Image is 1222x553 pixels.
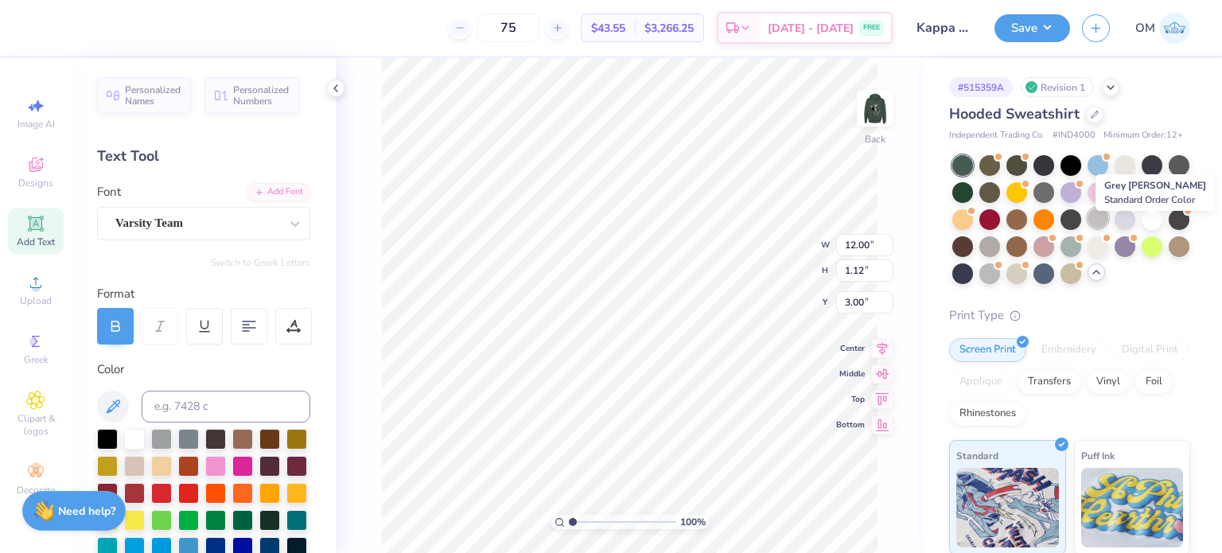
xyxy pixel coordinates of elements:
[956,447,998,464] span: Standard
[477,14,539,42] input: – –
[949,306,1190,325] div: Print Type
[1135,19,1155,37] span: OM
[1135,13,1190,44] a: OM
[905,12,983,44] input: Untitled Design
[1081,468,1184,547] img: Puff Ink
[1086,370,1131,394] div: Vinyl
[24,353,49,366] span: Greek
[1053,129,1096,142] span: # IND4000
[949,338,1026,362] div: Screen Print
[247,183,310,201] div: Add Font
[233,84,290,107] span: Personalized Numbers
[97,285,312,303] div: Format
[1104,193,1195,206] span: Standard Order Color
[97,146,310,167] div: Text Tool
[211,256,310,269] button: Switch to Greek Letters
[1135,370,1173,394] div: Foil
[17,484,55,497] span: Decorate
[994,14,1070,42] button: Save
[591,20,625,37] span: $43.55
[680,515,706,529] span: 100 %
[949,77,1013,97] div: # 515359A
[18,118,55,130] span: Image AI
[949,129,1045,142] span: Independent Trading Co.
[644,20,694,37] span: $3,266.25
[956,468,1059,547] img: Standard
[1103,129,1183,142] span: Minimum Order: 12 +
[1096,174,1215,211] div: Grey [PERSON_NAME]
[125,84,181,107] span: Personalized Names
[97,360,310,379] div: Color
[1018,370,1081,394] div: Transfers
[949,370,1013,394] div: Applique
[949,402,1026,426] div: Rhinestones
[859,92,891,124] img: Back
[836,343,865,354] span: Center
[836,419,865,430] span: Bottom
[836,394,865,405] span: Top
[142,391,310,423] input: e.g. 7428 c
[18,177,53,189] span: Designs
[865,132,885,146] div: Back
[949,104,1080,123] span: Hooded Sweatshirt
[1111,338,1189,362] div: Digital Print
[1081,447,1115,464] span: Puff Ink
[97,183,121,201] label: Font
[8,412,64,438] span: Clipart & logos
[768,20,854,37] span: [DATE] - [DATE]
[863,22,880,33] span: FREE
[20,294,52,307] span: Upload
[1159,13,1190,44] img: Om Mehrotra
[836,368,865,380] span: Middle
[58,504,115,519] strong: Need help?
[1031,338,1107,362] div: Embroidery
[17,236,55,248] span: Add Text
[1021,77,1094,97] div: Revision 1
